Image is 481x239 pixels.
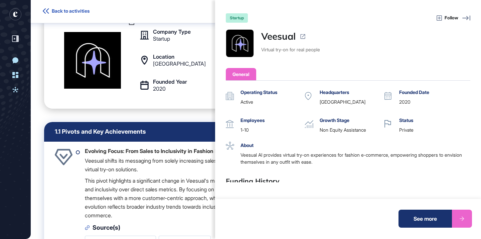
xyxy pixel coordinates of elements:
[240,142,464,149] div: About
[261,29,296,43] a: Veesual
[261,46,320,53] div: Virtual try-on for real people
[398,210,452,228] div: See more
[232,71,250,78] div: General
[399,117,413,124] span: Status
[240,89,277,96] span: Operating Status
[320,126,384,133] div: Non Equity Assistance
[240,117,265,124] span: Employees
[399,98,464,105] div: 2020
[240,98,305,105] div: active
[320,89,349,96] span: Headquarters
[445,15,458,21] span: Follow
[226,176,464,191] div: Funding History
[320,117,349,124] span: Growth Stage
[226,29,254,57] a: Veesual-logo
[226,30,254,57] img: Veesual-logo
[226,13,248,23] div: startup
[240,126,305,133] div: 1-10
[399,126,464,133] div: private
[437,14,458,22] button: Follow
[399,89,429,96] span: Founded Date
[240,151,464,165] div: Veesual AI provides virtual try-on experiences for fashion e-commerce, empowering shoppers to env...
[398,210,472,228] a: See more
[320,98,384,105] div: [GEOGRAPHIC_DATA]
